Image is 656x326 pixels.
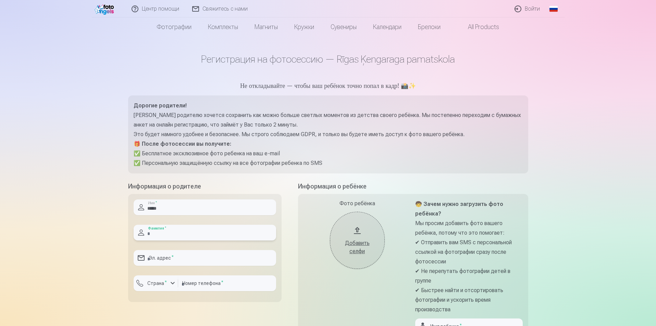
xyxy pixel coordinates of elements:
[134,130,523,139] p: Это будет намного удобнее и безопаснее. Мы строго соблюдаем GDPR, и только вы будете иметь доступ...
[134,158,523,168] p: ✅ Персональную защищённую ссылку на все фотографии ребенка по SMS
[298,182,528,191] h5: Информация о ребёнке
[145,280,170,287] label: Страна
[415,266,523,286] p: ✔ Не перепутать фотографии детей в группе
[134,275,178,291] button: Страна*
[134,141,231,147] strong: 🎁 После фотосессии вы получите:
[410,17,449,37] a: Брелоки
[128,82,528,91] h5: Не откладывайте — чтобы ваш ребёнок точно попал в кадр! 📸✨
[322,17,365,37] a: Сувениры
[449,17,507,37] a: All products
[200,17,246,37] a: Комплекты
[365,17,410,37] a: Календари
[134,110,523,130] p: [PERSON_NAME] родителю хочется сохранить как можно больше светлых моментов из детства своего ребё...
[330,212,385,269] button: Добавить селфи
[128,182,282,191] h5: Информация о родителе
[149,17,200,37] a: Фотографии
[286,17,322,37] a: Кружки
[95,3,116,15] img: /fa1
[128,53,528,65] h1: Регистрация на фотосессию — Rīgas Ķengaraga pamatskola
[304,199,411,208] div: Фото ребёнка
[134,102,187,109] strong: Дорогие родители!
[246,17,286,37] a: Магниты
[415,238,523,266] p: ✔ Отправить вам SMS с персональной ссылкой на фотографии сразу после фотосессии
[415,286,523,314] p: ✔ Быстрее найти и отсортировать фотографии и ускорить время производства
[415,219,523,238] p: Мы просим добавить фото вашего ребёнка, потому что это помогает:
[134,149,523,158] p: ✅ Бесплатное эксклюзивное фото ребенка на ваш e-mail
[415,201,503,217] strong: 🧒 Зачем нужно загрузить фото ребёнка?
[337,239,378,256] div: Добавить селфи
